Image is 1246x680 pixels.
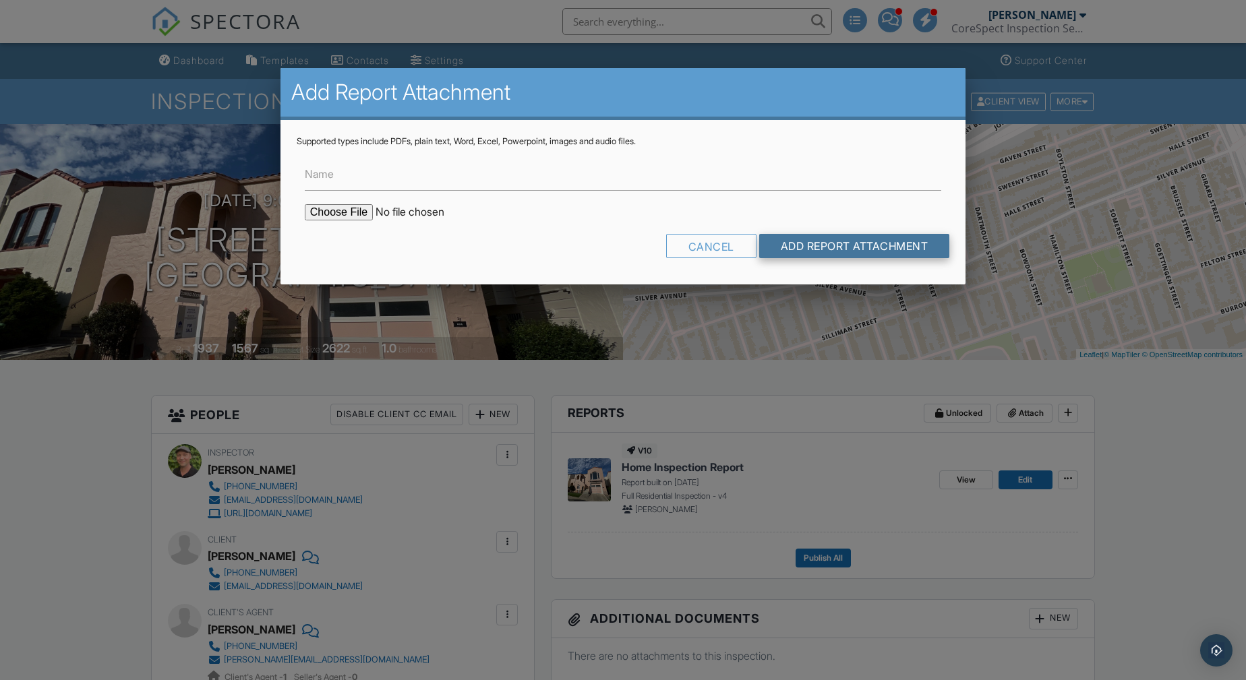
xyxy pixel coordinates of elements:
input: Add Report Attachment [759,234,950,258]
div: Open Intercom Messenger [1200,634,1233,667]
h2: Add Report Attachment [291,79,955,106]
div: Supported types include PDFs, plain text, Word, Excel, Powerpoint, images and audio files. [297,136,949,147]
label: Name [305,166,334,181]
div: Cancel [666,234,756,258]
